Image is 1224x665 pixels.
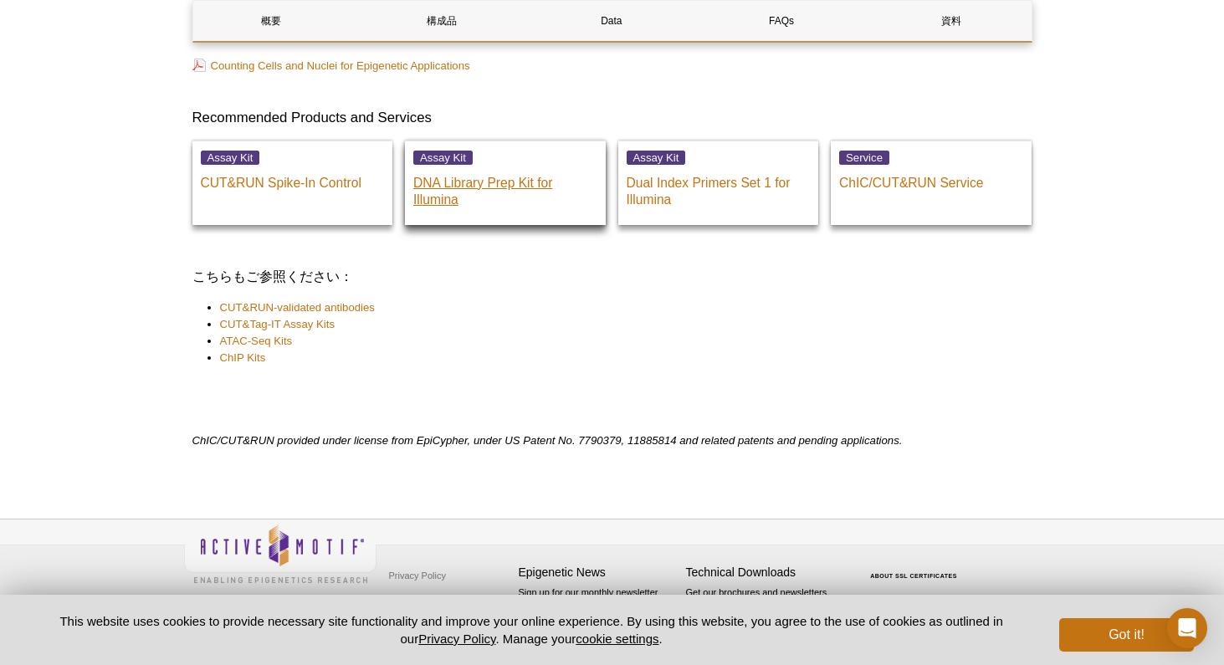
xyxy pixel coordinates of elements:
[31,612,1032,647] p: This website uses cookies to provide necessary site functionality and improve your online experie...
[192,108,1032,128] h3: Recommended Products and Services
[519,565,678,580] h4: Epigenetic News
[192,434,903,447] em: ChIC/CUT&RUN provided under license from EpiCypher, under US Patent No. 7790379, 11885814 and rel...
[193,1,351,41] a: 概要
[201,166,385,192] p: CUT&RUN Spike-In Control
[192,267,1032,287] h3: こちらもご参照ください：
[839,151,889,165] span: Service
[686,586,845,628] p: Get our brochures and newsletters, or request them by mail.
[627,166,811,208] p: Dual Index Primers Set 1 for Illumina
[192,141,393,225] a: Assay Kit CUT&RUN Spike-In Control
[627,151,686,165] span: Assay Kit
[686,565,845,580] h4: Technical Downloads
[413,151,473,165] span: Assay Kit
[533,1,690,41] a: Data
[831,141,1032,225] a: Service ChIC/CUT&RUN Service
[519,586,678,642] p: Sign up for our monthly newsletter highlighting recent publications in the field of epigenetics.
[873,1,1030,41] a: 資料
[192,58,470,74] a: Counting Cells and Nuclei for Epigenetic Applications
[413,166,597,208] p: DNA Library Prep Kit for Illumina
[385,588,473,613] a: Terms & Conditions
[385,563,450,588] a: Privacy Policy
[618,141,819,225] a: Assay Kit Dual Index Primers Set 1 for Illumina
[703,1,860,41] a: FAQs
[220,316,335,333] a: CUT&Tag-IT Assay Kits
[576,632,658,646] button: cookie settings
[201,151,260,165] span: Assay Kit
[405,141,606,225] a: Assay Kit DNA Library Prep Kit for Illumina
[220,333,293,350] a: ATAC-Seq Kits
[418,632,495,646] a: Privacy Policy
[363,1,520,41] a: 構成品
[853,549,979,586] table: Click to Verify - This site chose Symantec SSL for secure e-commerce and confidential communicati...
[839,166,1023,192] p: ChIC/CUT&RUN Service
[1167,608,1207,648] div: Open Intercom Messenger
[220,350,266,366] a: ChIP Kits
[870,573,957,579] a: ABOUT SSL CERTIFICATES
[184,519,376,587] img: Active Motif,
[1059,618,1193,652] button: Got it!
[220,299,375,316] a: CUT&RUN-validated antibodies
